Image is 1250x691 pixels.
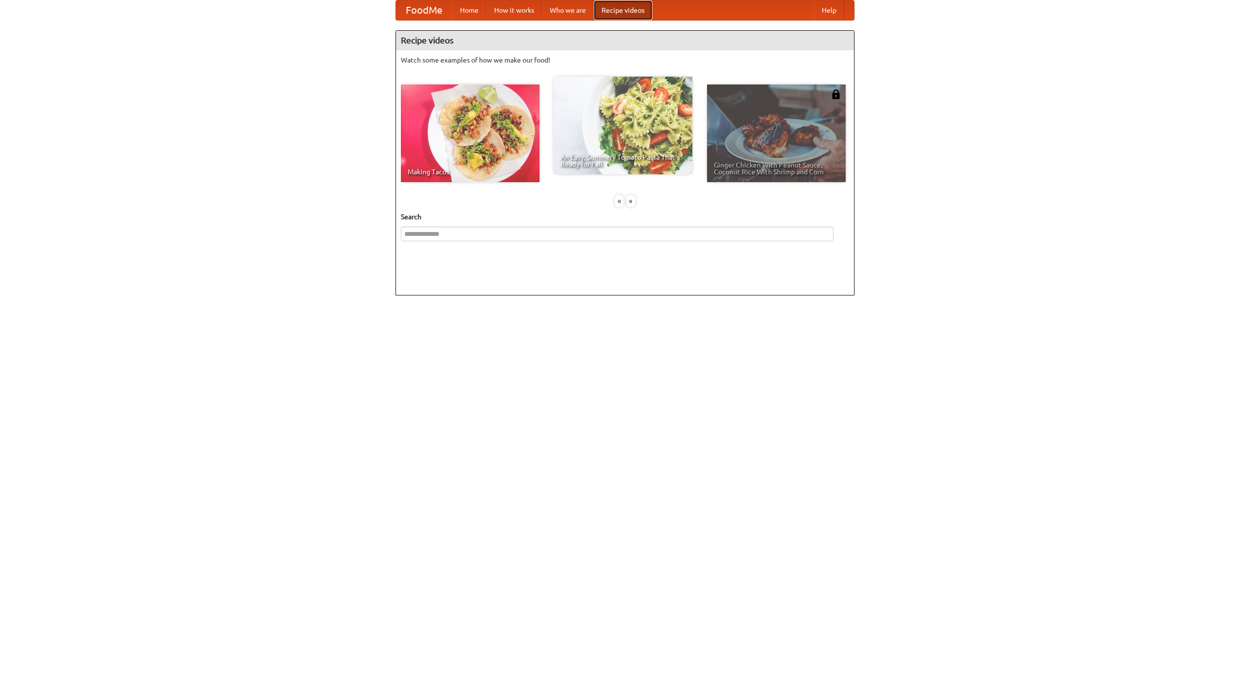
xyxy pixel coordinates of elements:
h5: Search [401,212,849,222]
a: Home [452,0,486,20]
img: 483408.png [831,89,841,99]
span: An Easy, Summery Tomato Pasta That's Ready for Fall [561,154,686,168]
a: Who we are [542,0,594,20]
a: FoodMe [396,0,452,20]
h4: Recipe videos [396,31,854,50]
p: Watch some examples of how we make our food! [401,55,849,65]
a: Making Tacos [401,84,540,182]
a: Help [814,0,844,20]
a: An Easy, Summery Tomato Pasta That's Ready for Fall [554,77,692,174]
div: « [615,195,624,207]
span: Making Tacos [408,168,533,175]
div: » [626,195,635,207]
a: How it works [486,0,542,20]
a: Recipe videos [594,0,652,20]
